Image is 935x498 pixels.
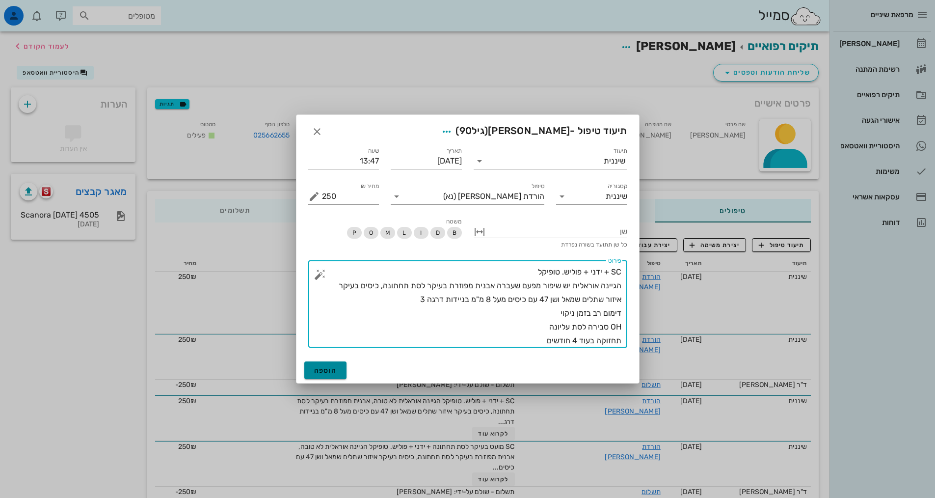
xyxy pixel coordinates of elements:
[459,125,472,137] span: 90
[452,227,456,239] span: B
[314,366,337,375] span: הוספה
[369,227,373,239] span: O
[607,183,627,190] label: קטגוריה
[532,183,544,190] label: טיפול
[361,183,379,190] label: מחיר ₪
[446,218,461,225] span: משטח
[614,147,627,155] label: תיעוד
[420,227,422,239] span: I
[308,191,320,202] button: מחיר ₪ appended action
[438,123,627,140] span: תיעוד טיפול -
[474,153,627,169] div: תיעודשיננית
[402,227,406,239] span: L
[488,125,570,137] span: [PERSON_NAME]
[604,157,625,166] div: שיננית
[368,147,379,155] label: שעה
[458,192,544,201] span: הורדת [PERSON_NAME]
[446,147,462,155] label: תאריך
[443,192,456,201] span: (נא)
[435,227,439,239] span: D
[352,227,356,239] span: P
[304,361,347,379] button: הוספה
[608,257,621,265] label: פירוט
[385,227,390,239] span: M
[474,242,627,248] div: כל שן תתועד בשורה נפרדת
[455,125,488,137] span: (גיל )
